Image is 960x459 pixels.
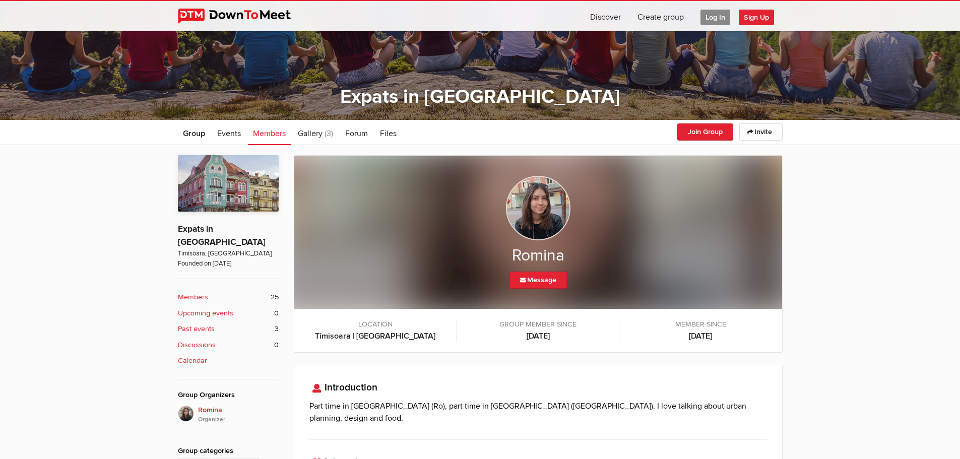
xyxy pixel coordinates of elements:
i: Organizer [198,415,279,424]
a: Events [212,120,246,145]
a: Discover [582,1,629,31]
span: Log In [700,10,730,25]
b: Calendar [178,355,207,366]
b: [DATE] [629,330,772,342]
span: 0 [274,308,279,319]
a: Members [248,120,291,145]
a: Forum [340,120,373,145]
span: Events [217,128,241,139]
span: 3 [275,323,279,335]
a: Create group [629,1,692,31]
p: Part time in [GEOGRAPHIC_DATA] (Ro), part time in [GEOGRAPHIC_DATA] ([GEOGRAPHIC_DATA]). I love t... [309,400,767,424]
b: Upcoming events [178,308,233,319]
img: Romina [178,406,194,422]
b: Members [178,292,208,303]
a: Past events 3 [178,323,279,335]
span: Group member since [467,319,609,330]
span: Files [380,128,397,139]
a: Invite [739,123,783,141]
a: Files [375,120,402,145]
a: Sign Up [739,1,782,31]
div: Group categories [178,445,279,456]
div: Group Organizers [178,389,279,401]
span: Timisoara, [GEOGRAPHIC_DATA] [178,249,279,258]
a: Discussions 0 [178,340,279,351]
span: Founded on [DATE] [178,259,279,269]
a: Expats in [GEOGRAPHIC_DATA] [178,224,266,247]
a: Gallery (3) [293,120,338,145]
span: Forum [345,128,368,139]
b: Discussions [178,340,216,351]
a: RominaOrganizer [178,406,279,425]
a: Group [178,120,210,145]
a: Upcoming events 0 [178,308,279,319]
b: Timisoara | [GEOGRAPHIC_DATA] [304,330,446,342]
span: 0 [274,340,279,351]
a: Members 25 [178,292,279,303]
h3: Introduction [309,380,767,395]
button: Join Group [677,123,733,141]
span: Members [253,128,286,139]
img: Expats in Timisoara [178,155,279,212]
a: Log In [692,1,738,31]
a: Calendar [178,355,279,366]
span: Sign Up [739,10,774,25]
img: DownToMeet [178,9,306,24]
b: Past events [178,323,215,335]
a: Expats in [GEOGRAPHIC_DATA] [340,85,620,108]
span: Group [183,128,205,139]
h2: Romina [314,245,762,267]
span: Romina [198,405,279,425]
span: Gallery [298,128,323,139]
img: Romina [506,176,570,240]
span: Member since [629,319,772,330]
a: Message [509,272,567,289]
span: LOCATION [304,319,446,330]
span: 25 [271,292,279,303]
span: (3) [325,128,333,139]
b: [DATE] [467,330,609,342]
